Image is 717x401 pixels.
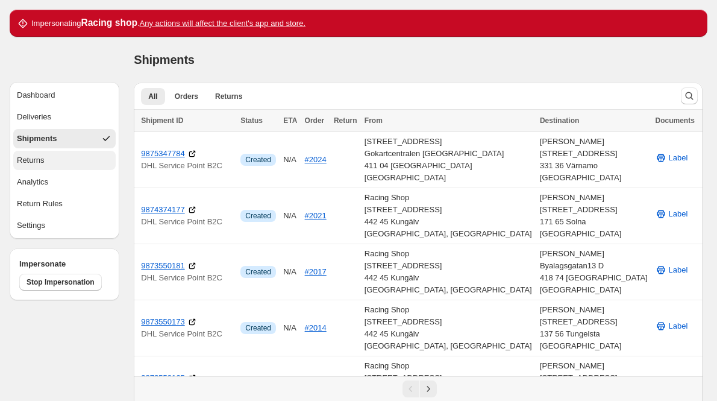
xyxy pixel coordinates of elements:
[540,304,648,352] div: [PERSON_NAME] [STREET_ADDRESS] 137 56 Tungelsta [GEOGRAPHIC_DATA]
[655,116,694,125] span: Documents
[134,53,194,66] span: Shipments
[540,192,648,240] div: [PERSON_NAME] [STREET_ADDRESS] 171 65 Solna [GEOGRAPHIC_DATA]
[240,116,263,125] span: Status
[365,248,533,296] div: Racing Shop [STREET_ADDRESS] 442 45 Kungälv [GEOGRAPHIC_DATA], [GEOGRAPHIC_DATA]
[215,92,242,101] span: Returns
[280,132,301,188] td: N/A
[648,373,695,392] button: Label
[13,151,116,170] button: Returns
[141,316,184,328] a: 9873550173
[283,116,297,125] span: ETA
[141,160,233,172] p: DHL Service Point B2C
[365,116,383,125] span: From
[648,317,695,336] button: Label
[305,155,327,164] a: #2024
[27,277,95,287] span: Stop Impersonation
[140,19,305,28] u: Any actions will affect the client's app and store.
[19,258,110,270] h4: Impersonate
[141,148,184,160] a: 9875347784
[540,116,579,125] span: Destination
[13,216,116,235] button: Settings
[141,204,184,216] a: 9874374177
[420,380,437,397] button: Next
[141,272,233,284] p: DHL Service Point B2C
[305,211,327,220] a: #2021
[305,267,327,276] a: #2017
[17,154,45,166] div: Returns
[141,372,184,384] a: 9873550165
[540,248,648,296] div: [PERSON_NAME] Byalagsgatan13 D 418 74 [GEOGRAPHIC_DATA] [GEOGRAPHIC_DATA]
[648,260,695,280] button: Label
[134,376,703,401] nav: Pagination
[365,192,533,240] div: Racing Shop [STREET_ADDRESS] 442 45 Kungälv [GEOGRAPHIC_DATA], [GEOGRAPHIC_DATA]
[31,17,305,30] p: Impersonating .
[245,155,271,165] span: Created
[668,208,687,220] span: Label
[245,267,271,277] span: Created
[13,129,116,148] button: Shipments
[148,92,157,101] span: All
[13,107,116,127] button: Deliveries
[13,172,116,192] button: Analytics
[19,274,102,291] button: Stop Impersonation
[668,264,687,276] span: Label
[17,111,51,123] div: Deliveries
[668,152,687,164] span: Label
[305,323,327,332] a: #2014
[245,323,271,333] span: Created
[681,87,698,104] button: Search and filter results
[81,17,137,28] strong: Racing shop
[365,304,533,352] div: Racing Shop [STREET_ADDRESS] 442 45 Kungälv [GEOGRAPHIC_DATA], [GEOGRAPHIC_DATA]
[280,188,301,244] td: N/A
[305,116,325,125] span: Order
[334,116,357,125] span: Return
[17,89,55,101] div: Dashboard
[280,300,301,356] td: N/A
[280,244,301,300] td: N/A
[17,176,48,188] div: Analytics
[668,320,687,332] span: Label
[141,260,184,272] a: 9873550181
[141,328,233,340] p: DHL Service Point B2C
[540,136,648,184] div: [PERSON_NAME] [STREET_ADDRESS] 331 36 Värnamo [GEOGRAPHIC_DATA]
[17,133,57,145] div: Shipments
[141,116,183,125] span: Shipment ID
[175,92,198,101] span: Orders
[648,204,695,224] button: Label
[17,198,63,210] div: Return Rules
[245,211,271,221] span: Created
[141,216,233,228] p: DHL Service Point B2C
[17,219,45,232] div: Settings
[13,86,116,105] button: Dashboard
[13,194,116,213] button: Return Rules
[648,148,695,168] button: Label
[365,136,533,184] div: [STREET_ADDRESS] Gokartcentralen [GEOGRAPHIC_DATA] 411 04 [GEOGRAPHIC_DATA] [GEOGRAPHIC_DATA]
